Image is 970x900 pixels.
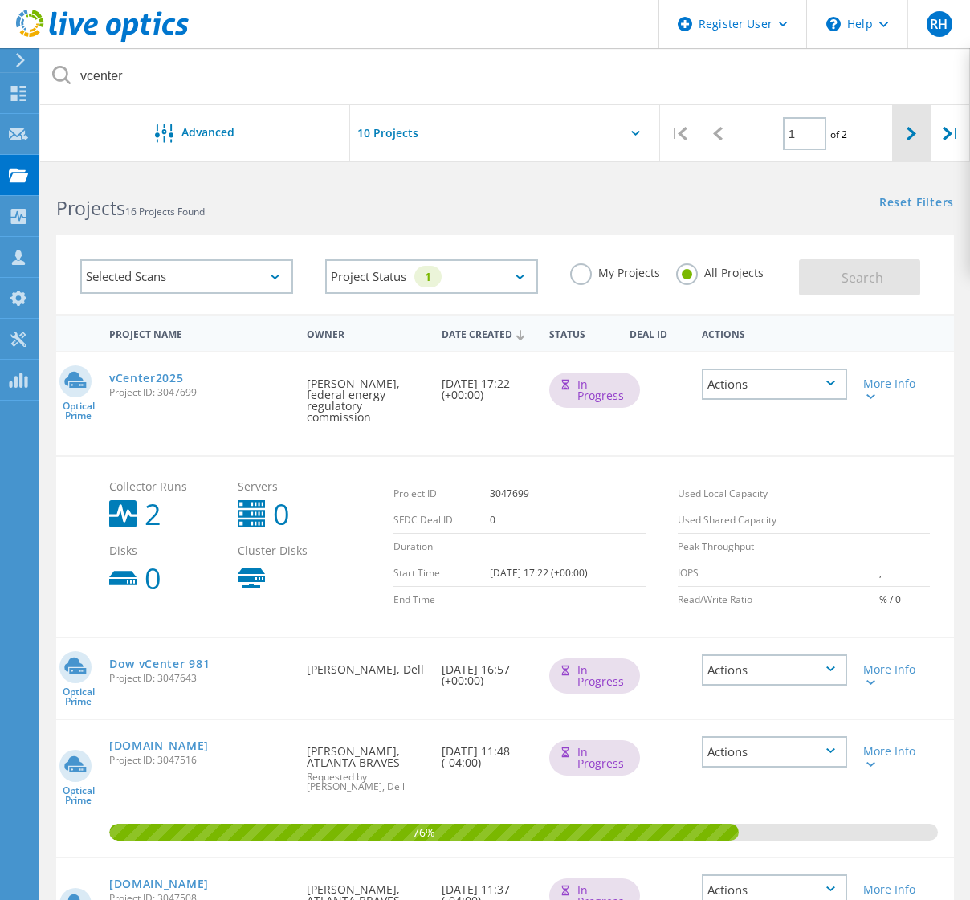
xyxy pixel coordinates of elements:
[393,507,490,534] td: SFDC Deal ID
[299,720,434,808] div: [PERSON_NAME], ATLANTA BRAVES
[799,259,920,295] button: Search
[325,259,538,294] div: Project Status
[299,352,434,439] div: [PERSON_NAME], federal energy regulatory commission
[678,481,879,507] td: Used Local Capacity
[145,500,161,529] b: 2
[109,674,291,683] span: Project ID: 3047643
[879,197,954,210] a: Reset Filters
[434,318,541,348] div: Date Created
[80,259,293,294] div: Selected Scans
[702,736,847,768] div: Actions
[414,266,442,287] div: 1
[622,318,693,348] div: Deal Id
[307,772,426,792] span: Requested by [PERSON_NAME], Dell
[826,17,841,31] svg: \n
[541,318,622,348] div: Status
[56,195,125,221] b: Projects
[879,587,930,613] td: % / 0
[109,658,210,670] a: Dow vCenter 981
[490,507,646,534] td: 0
[678,507,879,534] td: Used Shared Capacity
[676,263,764,279] label: All Projects
[109,545,222,556] span: Disks
[549,740,640,776] div: In Progress
[273,500,290,529] b: 0
[145,564,161,593] b: 0
[238,545,350,556] span: Cluster Disks
[694,318,855,348] div: Actions
[393,534,490,560] td: Duration
[109,740,209,751] a: [DOMAIN_NAME]
[490,481,646,507] td: 3047699
[931,105,970,162] div: |
[678,587,879,613] td: Read/Write Ratio
[109,373,184,384] a: vCenter2025
[549,658,640,694] div: In Progress
[393,481,490,507] td: Project ID
[56,401,101,421] span: Optical Prime
[109,755,291,765] span: Project ID: 3047516
[830,128,847,141] span: of 2
[879,560,930,587] td: ,
[863,378,919,401] div: More Info
[863,664,919,686] div: More Info
[434,352,541,417] div: [DATE] 17:22 (+00:00)
[549,373,640,408] div: In Progress
[393,587,490,613] td: End Time
[434,638,541,702] div: [DATE] 16:57 (+00:00)
[842,269,883,287] span: Search
[181,127,234,138] span: Advanced
[930,18,948,31] span: RH
[16,34,189,45] a: Live Optics Dashboard
[702,369,847,400] div: Actions
[702,654,847,686] div: Actions
[863,746,919,768] div: More Info
[109,481,222,492] span: Collector Runs
[678,560,879,587] td: IOPS
[56,687,101,707] span: Optical Prime
[299,318,434,348] div: Owner
[299,638,434,691] div: [PERSON_NAME], Dell
[238,481,350,492] span: Servers
[570,263,660,279] label: My Projects
[678,534,879,560] td: Peak Throughput
[125,205,205,218] span: 16 Projects Found
[660,105,699,162] div: |
[490,560,646,587] td: [DATE] 17:22 (+00:00)
[101,318,299,348] div: Project Name
[393,560,490,587] td: Start Time
[109,824,739,838] span: 76%
[109,388,291,397] span: Project ID: 3047699
[109,878,209,890] a: [DOMAIN_NAME]
[56,786,101,805] span: Optical Prime
[434,720,541,784] div: [DATE] 11:48 (-04:00)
